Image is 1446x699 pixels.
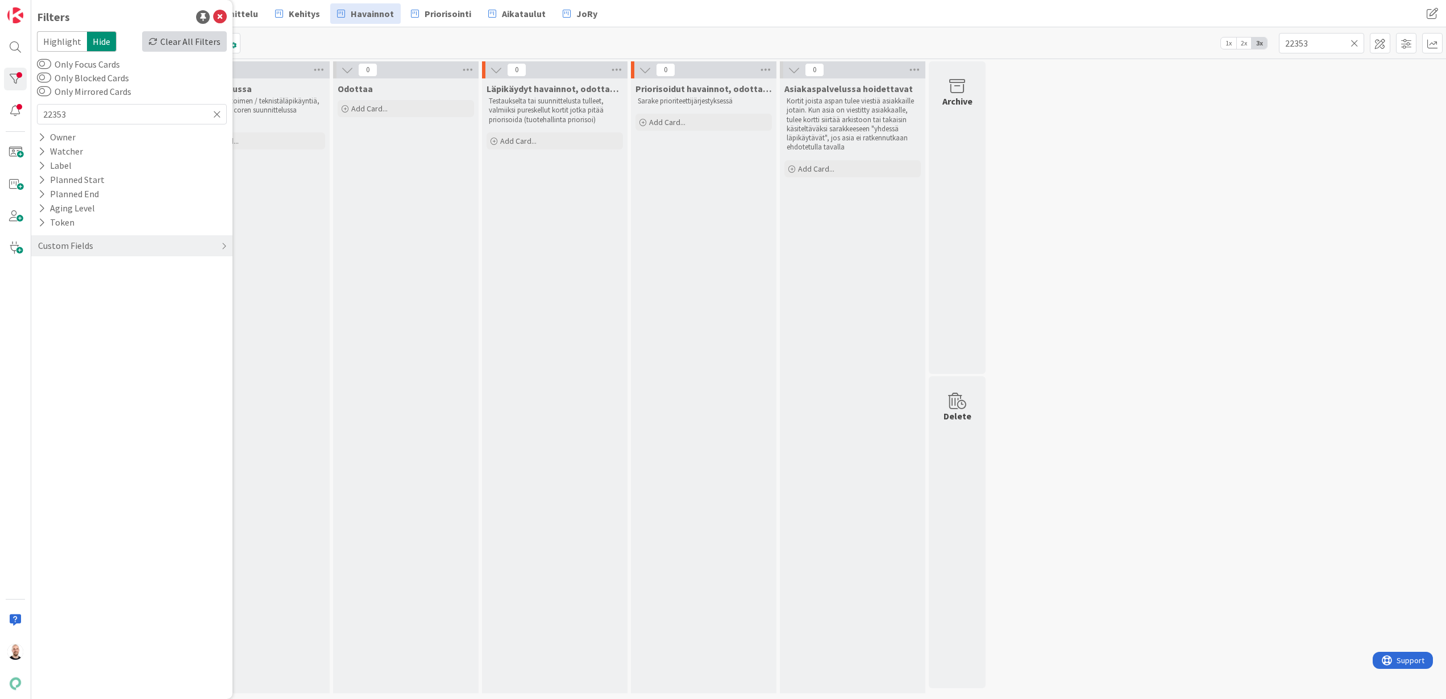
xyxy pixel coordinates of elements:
[37,85,131,98] label: Only Mirrored Cards
[500,136,537,146] span: Add Card...
[338,83,373,94] span: Odottaa
[289,7,320,20] span: Kehitys
[142,31,227,52] div: Clear All Filters
[7,676,23,692] img: avatar
[24,2,52,15] span: Support
[635,83,772,94] span: Priorisoidut havainnot, odottaa kehityskapaa
[784,83,913,94] span: Asiakaspalvelussa hoidettavat
[1279,33,1364,53] input: Quick Filter...
[404,3,478,24] a: Priorisointi
[649,117,685,127] span: Add Card...
[37,201,96,215] div: Aging Level
[191,97,323,124] p: Odottaa liiketoimen / teknistäläpikäyntiä, joka tehdään coren suunnittelussa viikoittain
[268,3,327,24] a: Kehitys
[37,130,77,144] div: Owner
[7,644,23,660] img: TM
[656,63,675,77] span: 0
[805,63,824,77] span: 0
[489,97,621,124] p: Testaukselta tai suunnittelusta tulleet, valmiiksi pureskellut kortit jotka pitää priorisoida (tu...
[37,71,129,85] label: Only Blocked Cards
[576,7,597,20] span: JoRy
[87,31,117,52] span: Hide
[944,409,971,423] div: Delete
[209,7,258,20] span: Suunnittelu
[638,97,770,106] p: Sarake prioriteettijärjestyksessä
[1236,38,1252,49] span: 2x
[37,86,51,97] button: Only Mirrored Cards
[798,164,834,174] span: Add Card...
[7,7,23,23] img: Visit kanbanzone.com
[942,94,973,108] div: Archive
[787,97,919,152] p: Kortit joista aspan tulee viestiä asiakkaille jotain. Kun asia on viestitty asiakkaalle, tulee ko...
[487,83,623,94] span: Läpikäydyt havainnot, odottaa priorisointia
[37,31,87,52] span: Highlight
[502,7,546,20] span: Aikataulut
[37,57,120,71] label: Only Focus Cards
[351,7,394,20] span: Havainnot
[37,159,73,173] div: Label
[37,59,51,70] button: Only Focus Cards
[37,72,51,84] button: Only Blocked Cards
[37,144,84,159] div: Watcher
[330,3,401,24] a: Havainnot
[37,215,76,230] div: Token
[37,104,227,124] input: Quick Filter...
[556,3,604,24] a: JoRy
[37,9,70,26] div: Filters
[425,7,471,20] span: Priorisointi
[37,173,106,187] div: Planned Start
[481,3,552,24] a: Aikataulut
[1252,38,1267,49] span: 3x
[507,63,526,77] span: 0
[37,239,94,253] div: Custom Fields
[358,63,377,77] span: 0
[1221,38,1236,49] span: 1x
[37,187,100,201] div: Planned End
[351,103,388,114] span: Add Card...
